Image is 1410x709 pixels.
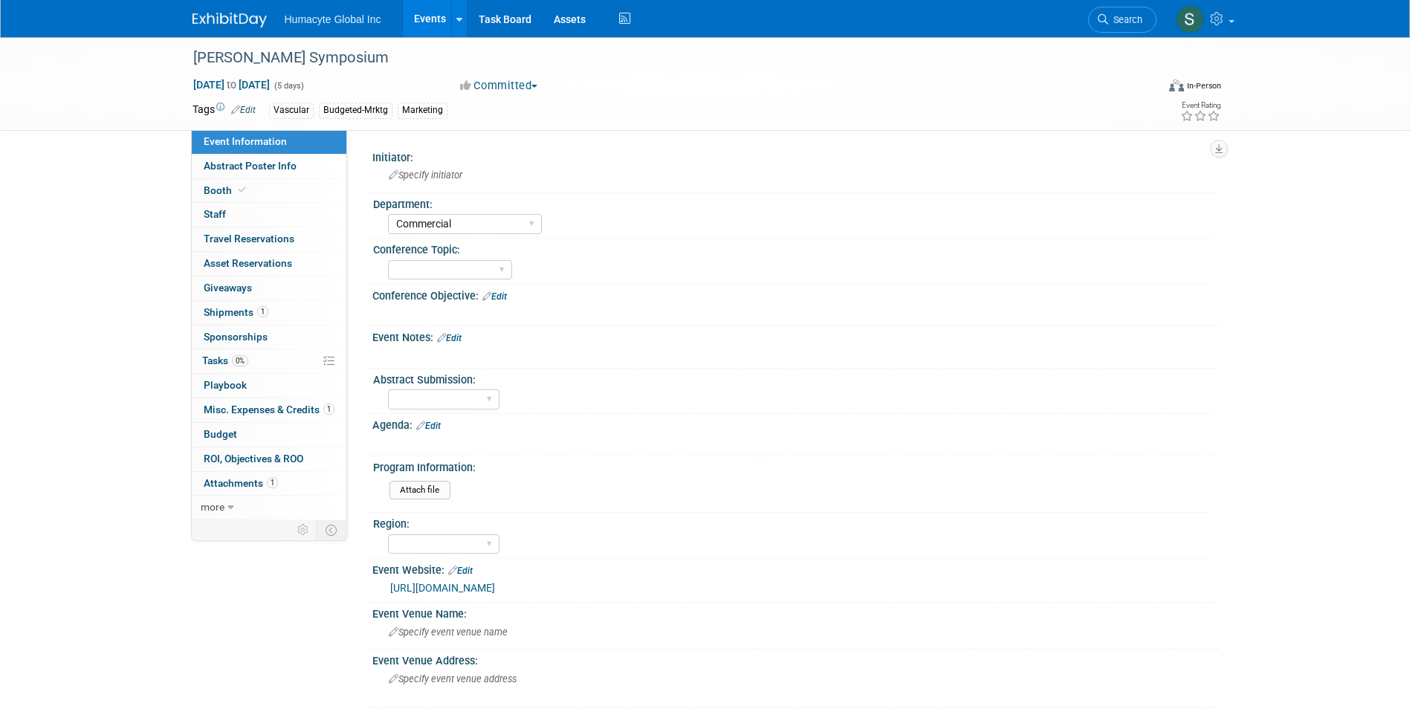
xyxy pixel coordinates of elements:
[204,379,247,391] span: Playbook
[232,355,248,366] span: 0%
[372,414,1218,433] div: Agenda:
[319,103,392,118] div: Budgeted-Mrktg
[204,160,297,172] span: Abstract Poster Info
[373,456,1212,475] div: Program Information:
[204,477,278,489] span: Attachments
[192,179,346,203] a: Booth
[192,227,346,251] a: Travel Reservations
[1180,102,1220,109] div: Event Rating
[269,103,314,118] div: Vascular
[202,354,248,366] span: Tasks
[482,291,507,302] a: Edit
[192,423,346,447] a: Budget
[1176,5,1204,33] img: Sam Cashion
[224,79,239,91] span: to
[193,13,267,27] img: ExhibitDay
[204,233,294,245] span: Travel Reservations
[1069,77,1222,100] div: Event Format
[204,331,268,343] span: Sponsorships
[372,559,1218,578] div: Event Website:
[188,45,1134,71] div: [PERSON_NAME] Symposium
[1088,7,1157,33] a: Search
[390,582,495,594] a: [URL][DOMAIN_NAME]
[323,404,334,415] span: 1
[372,326,1218,346] div: Event Notes:
[204,404,334,415] span: Misc. Expenses & Credits
[455,78,543,94] button: Committed
[373,193,1212,212] div: Department:
[192,276,346,300] a: Giveaways
[192,203,346,227] a: Staff
[192,326,346,349] a: Sponsorships
[192,301,346,325] a: Shipments1
[373,369,1212,387] div: Abstract Submission:
[372,603,1218,621] div: Event Venue Name:
[273,81,304,91] span: (5 days)
[192,349,346,373] a: Tasks0%
[389,673,517,684] span: Specify event venue address
[204,184,249,196] span: Booth
[372,146,1218,165] div: Initiator:
[204,306,268,318] span: Shipments
[398,103,447,118] div: Marketing
[192,496,346,519] a: more
[389,169,462,181] span: Specify initiator
[448,566,473,576] a: Edit
[257,306,268,317] span: 1
[389,627,508,638] span: Specify event venue name
[204,208,226,220] span: Staff
[437,333,462,343] a: Edit
[1169,80,1184,91] img: Format-Inperson.png
[201,501,224,513] span: more
[373,239,1212,257] div: Conference Topic:
[1108,14,1142,25] span: Search
[192,447,346,471] a: ROI, Objectives & ROO
[285,13,381,25] span: Humacyte Global Inc
[192,252,346,276] a: Asset Reservations
[372,650,1218,668] div: Event Venue Address:
[192,472,346,496] a: Attachments1
[204,453,303,464] span: ROI, Objectives & ROO
[192,155,346,178] a: Abstract Poster Info
[231,105,256,115] a: Edit
[372,285,1218,304] div: Conference Objective:
[192,374,346,398] a: Playbook
[316,520,346,540] td: Toggle Event Tabs
[267,477,278,488] span: 1
[1186,80,1221,91] div: In-Person
[193,78,271,91] span: [DATE] [DATE]
[373,513,1212,531] div: Region:
[204,257,292,269] span: Asset Reservations
[192,130,346,154] a: Event Information
[193,102,256,119] td: Tags
[416,421,441,431] a: Edit
[239,186,246,194] i: Booth reservation complete
[192,398,346,422] a: Misc. Expenses & Credits1
[204,428,237,440] span: Budget
[291,520,317,540] td: Personalize Event Tab Strip
[204,282,252,294] span: Giveaways
[204,135,287,147] span: Event Information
